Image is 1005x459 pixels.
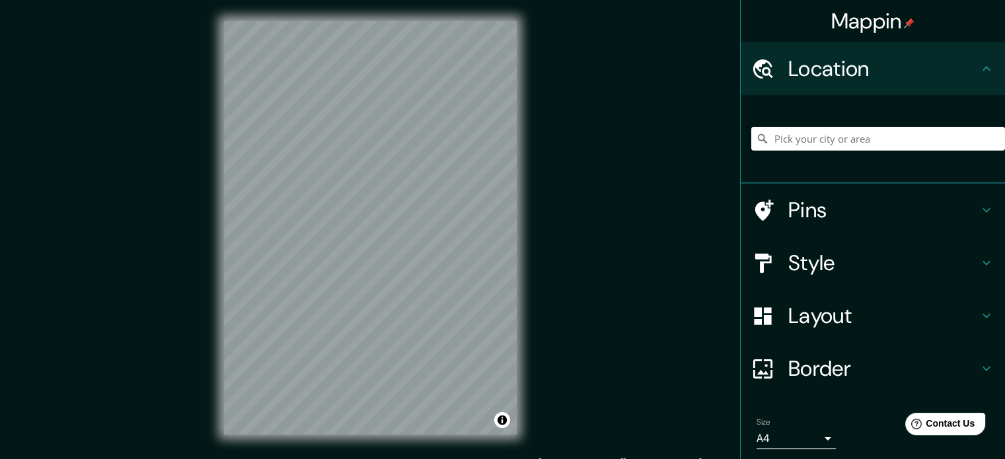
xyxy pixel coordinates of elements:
[741,289,1005,342] div: Layout
[757,417,770,428] label: Size
[788,302,979,329] h4: Layout
[887,407,990,444] iframe: Help widget launcher
[788,197,979,223] h4: Pins
[751,127,1005,151] input: Pick your city or area
[788,55,979,82] h4: Location
[757,428,836,449] div: A4
[741,184,1005,236] div: Pins
[224,21,517,435] canvas: Map
[831,8,915,34] h4: Mappin
[741,342,1005,395] div: Border
[788,355,979,382] h4: Border
[904,18,914,28] img: pin-icon.png
[741,236,1005,289] div: Style
[741,42,1005,95] div: Location
[494,412,510,428] button: Toggle attribution
[788,250,979,276] h4: Style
